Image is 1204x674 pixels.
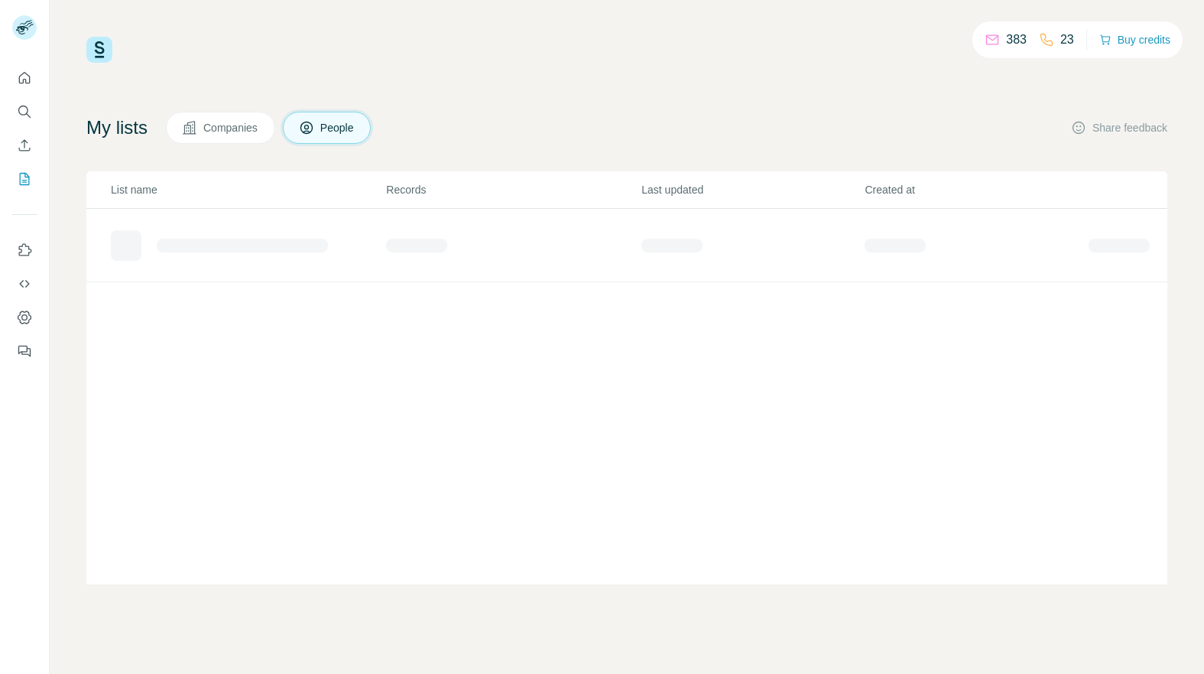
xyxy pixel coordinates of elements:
[86,116,148,140] h4: My lists
[865,182,1086,197] p: Created at
[1006,31,1027,49] p: 383
[320,120,355,135] span: People
[203,120,259,135] span: Companies
[12,236,37,264] button: Use Surfe on LinkedIn
[386,182,640,197] p: Records
[12,165,37,193] button: My lists
[1060,31,1074,49] p: 23
[1071,120,1167,135] button: Share feedback
[12,304,37,331] button: Dashboard
[111,182,385,197] p: List name
[1099,29,1170,50] button: Buy credits
[12,64,37,92] button: Quick start
[12,98,37,125] button: Search
[12,132,37,159] button: Enrich CSV
[12,270,37,298] button: Use Surfe API
[86,37,112,63] img: Surfe Logo
[641,182,863,197] p: Last updated
[12,337,37,365] button: Feedback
